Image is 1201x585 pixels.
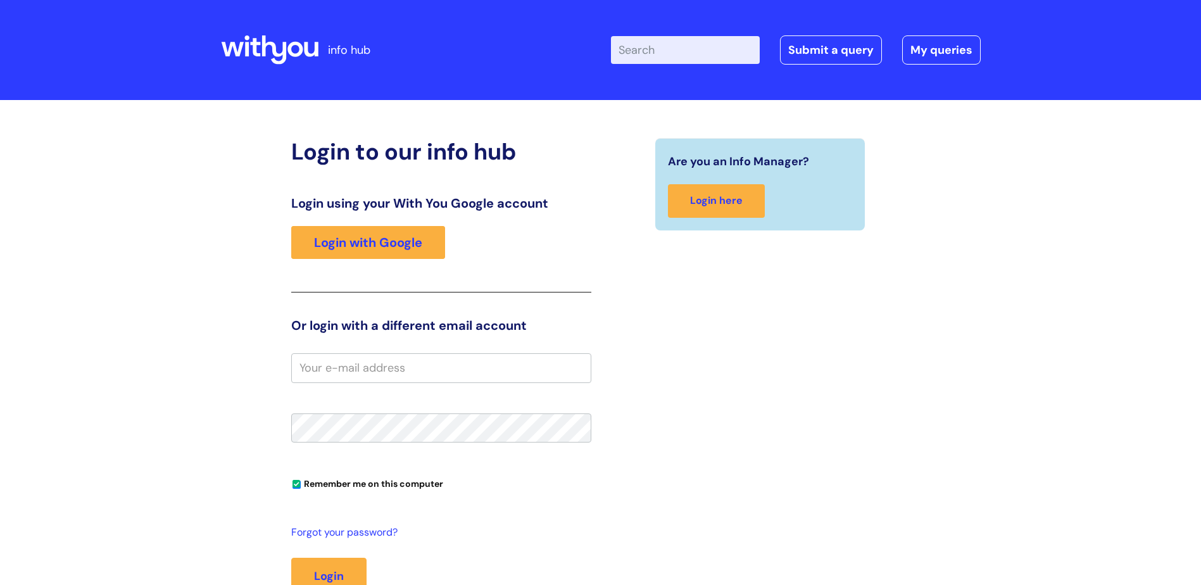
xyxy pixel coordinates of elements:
a: Forgot your password? [291,524,585,542]
input: Remember me on this computer [292,481,301,489]
h3: Or login with a different email account [291,318,591,333]
input: Search [611,36,760,64]
div: You can uncheck this option if you're logging in from a shared device [291,473,591,493]
a: Login with Google [291,226,445,259]
a: Submit a query [780,35,882,65]
label: Remember me on this computer [291,475,443,489]
h3: Login using your With You Google account [291,196,591,211]
a: Login here [668,184,765,218]
p: info hub [328,40,370,60]
a: My queries [902,35,981,65]
input: Your e-mail address [291,353,591,382]
span: Are you an Info Manager? [668,151,809,172]
h2: Login to our info hub [291,138,591,165]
